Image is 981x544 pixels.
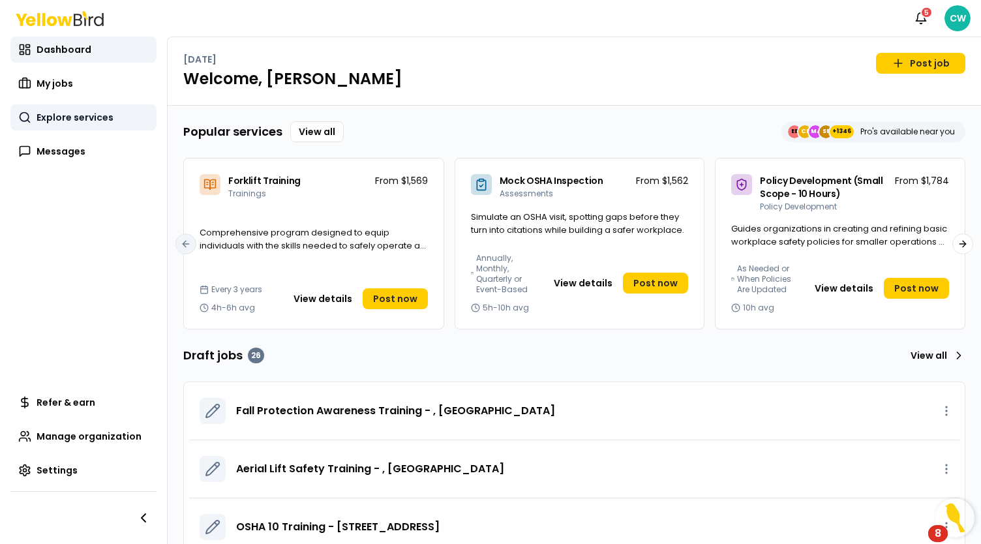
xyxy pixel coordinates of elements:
[860,127,955,137] p: Pro's available near you
[920,7,933,18] div: 5
[633,277,678,290] span: Post now
[10,70,157,97] a: My jobs
[471,211,684,236] span: Simulate an OSHA visit, spotting gaps before they turn into citations while building a safer work...
[884,278,949,299] a: Post now
[636,174,688,187] p: From $1,562
[546,273,620,294] button: View details
[37,145,85,158] span: Messages
[248,348,264,363] div: 26
[183,53,217,66] p: [DATE]
[908,5,934,31] button: 5
[895,174,949,187] p: From $1,784
[10,37,157,63] a: Dashboard
[10,457,157,483] a: Settings
[737,264,796,295] span: As Needed or When Policies Are Updated
[290,121,344,142] a: View all
[944,5,971,31] span: CW
[373,292,417,305] span: Post now
[623,273,688,294] a: Post now
[731,222,948,260] span: Guides organizations in creating and refining basic workplace safety policies for smaller operati...
[37,430,142,443] span: Manage organization
[819,125,832,138] span: SE
[37,77,73,90] span: My jobs
[37,396,95,409] span: Refer & earn
[798,125,811,138] span: CE
[483,303,529,313] span: 5h-10h avg
[894,282,939,295] span: Post now
[286,288,360,309] button: View details
[236,461,504,477] a: Aerial Lift Safety Training - , [GEOGRAPHIC_DATA]
[935,498,974,537] button: Open Resource Center, 8 new notifications
[228,174,301,187] span: Forklift Training
[37,464,78,477] span: Settings
[476,253,536,295] span: Annually, Monthly, Quarterly or Event-Based
[760,201,837,212] span: Policy Development
[236,519,440,535] a: OSHA 10 Training - [STREET_ADDRESS]
[500,174,603,187] span: Mock OSHA Inspection
[211,303,255,313] span: 4h-6h avg
[788,125,801,138] span: EE
[10,423,157,449] a: Manage organization
[760,174,883,200] span: Policy Development (Small Scope - 10 Hours)
[236,403,555,419] a: Fall Protection Awareness Training - , [GEOGRAPHIC_DATA]
[37,111,113,124] span: Explore services
[200,226,426,264] span: Comprehensive program designed to equip individuals with the skills needed to safely operate a fo...
[10,104,157,130] a: Explore services
[363,288,428,309] a: Post now
[10,138,157,164] a: Messages
[37,43,91,56] span: Dashboard
[183,346,264,365] h3: Draft jobs
[183,68,965,89] h1: Welcome, [PERSON_NAME]
[905,345,965,366] a: View all
[832,125,851,138] span: +1346
[211,284,262,295] span: Every 3 years
[375,174,428,187] p: From $1,569
[876,53,965,74] a: Post job
[500,188,553,199] span: Assessments
[183,123,282,141] h3: Popular services
[743,303,774,313] span: 10h avg
[228,188,266,199] span: Trainings
[807,278,881,299] button: View details
[10,389,157,416] a: Refer & earn
[809,125,822,138] span: MJ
